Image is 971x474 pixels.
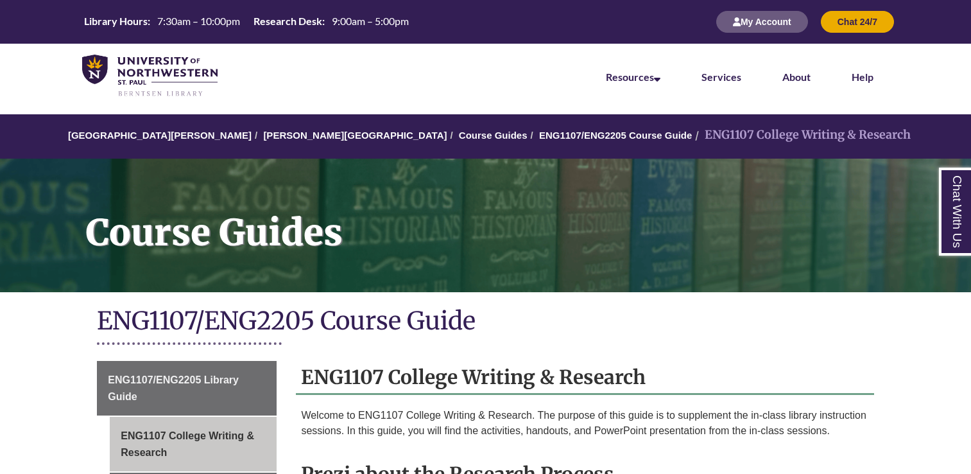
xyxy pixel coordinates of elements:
[72,159,971,276] h1: Course Guides
[97,305,873,339] h1: ENG1107/ENG2205 Course Guide
[68,130,252,141] a: [GEOGRAPHIC_DATA][PERSON_NAME]
[821,11,894,33] button: Chat 24/7
[79,14,414,28] table: Hours Today
[301,408,868,439] p: Welcome to ENG1107 College Writing & Research. The purpose of this guide is to supplement the in-...
[157,15,240,27] span: 7:30am – 10:00pm
[97,361,277,416] a: ENG1107/ENG2205 Library Guide
[110,417,277,471] a: ENG1107 College Writing & Research
[716,11,808,33] button: My Account
[701,71,741,83] a: Services
[692,126,911,145] li: ENG1107 College Writing & Research
[716,16,808,27] a: My Account
[821,16,894,27] a: Chat 24/7
[332,15,409,27] span: 9:00am – 5:00pm
[263,130,447,141] a: [PERSON_NAME][GEOGRAPHIC_DATA]
[82,55,218,98] img: UNWSP Library Logo
[79,14,152,28] th: Library Hours:
[108,374,239,402] span: ENG1107/ENG2205 Library Guide
[852,71,873,83] a: Help
[606,71,660,83] a: Resources
[296,361,873,395] h2: ENG1107 College Writing & Research
[539,130,692,141] a: ENG1107/ENG2205 Course Guide
[79,14,414,30] a: Hours Today
[248,14,327,28] th: Research Desk:
[782,71,811,83] a: About
[459,130,528,141] a: Course Guides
